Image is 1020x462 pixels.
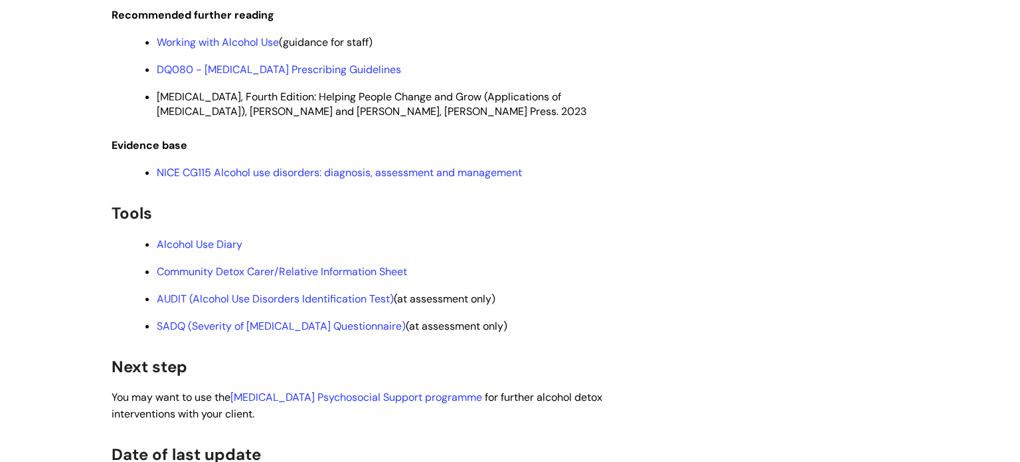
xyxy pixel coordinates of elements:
[157,62,401,76] a: DQ080 - [MEDICAL_DATA] Prescribing Guidelines
[157,265,407,279] a: Community Detox Carer/Relative Information Sheet
[206,390,485,404] span: e the
[157,166,522,179] a: NICE CG115 Alcohol use disorders: diagnosis, assessment and management
[112,138,187,152] span: Evidence base
[157,35,279,49] a: Working with Alcohol Use
[157,319,507,333] span: (at assessment only)
[157,35,373,49] span: (guidance for staff)
[112,390,602,421] span: You may want to us for further alcohol detox interventions with your client.
[157,319,406,333] a: SADQ (Severity of [MEDICAL_DATA] Questionnaire)
[157,237,242,251] a: Alcohol Use Diary
[112,8,274,22] span: Recommended further reading
[157,90,586,118] span: [MEDICAL_DATA], Fourth Edition: Helping People Change and Grow (Applications of [MEDICAL_DATA]), ...
[157,292,498,306] span: (at assessment only)
[112,356,187,377] span: Next step
[157,292,394,306] a: AUDIT (Alcohol Use Disorders Identification Test)
[230,390,482,404] a: [MEDICAL_DATA] Psychosocial Support programme
[112,203,152,223] span: Tools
